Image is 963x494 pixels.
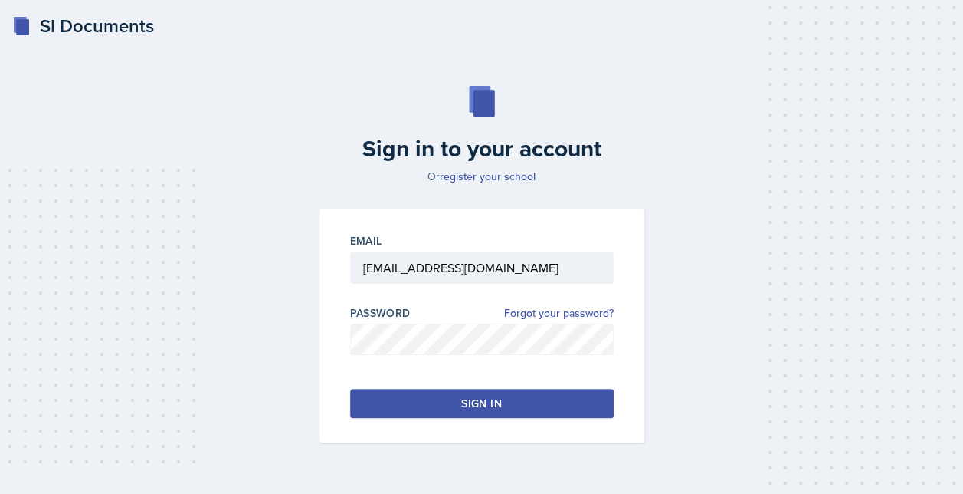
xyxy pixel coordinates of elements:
[440,169,536,184] a: register your school
[12,12,154,40] a: SI Documents
[310,135,653,163] h2: Sign in to your account
[504,305,614,321] a: Forgot your password?
[350,305,411,321] label: Password
[350,252,614,284] input: Email
[310,169,653,184] p: Or
[461,396,501,411] div: Sign in
[350,233,382,249] label: Email
[350,389,614,418] button: Sign in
